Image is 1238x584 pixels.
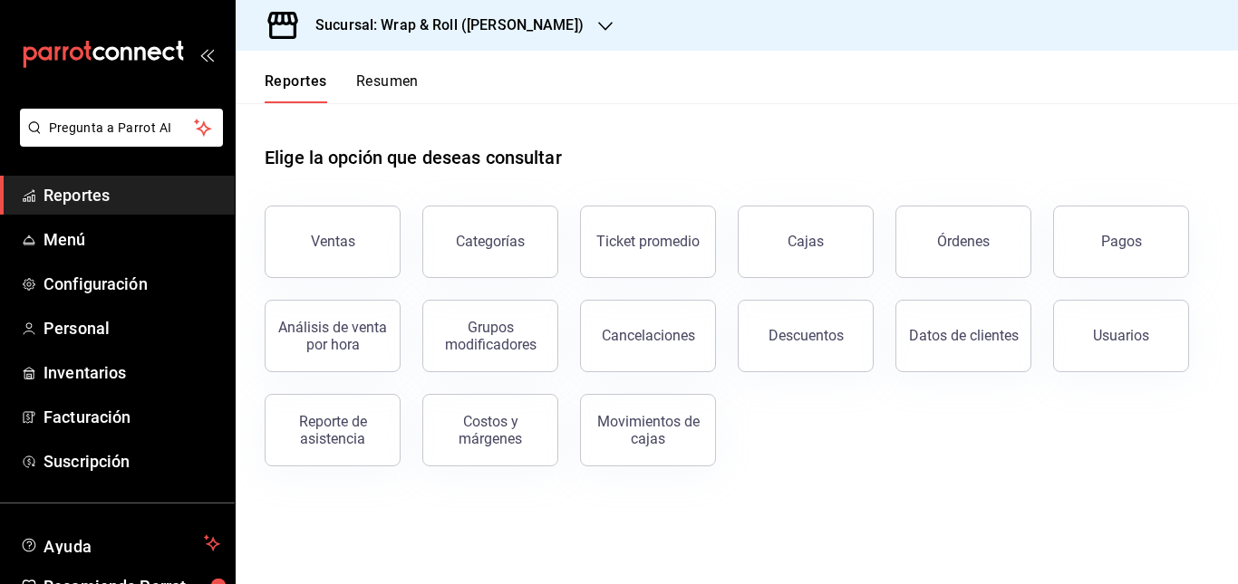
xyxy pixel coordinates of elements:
span: Personal [44,316,220,340]
div: Usuarios [1093,327,1149,344]
button: Ventas [265,206,401,278]
button: Ticket promedio [580,206,716,278]
div: Órdenes [937,233,990,250]
div: navigation tabs [265,72,419,103]
div: Pagos [1101,233,1142,250]
div: Cajas [788,231,825,253]
button: Análisis de venta por hora [265,300,401,372]
span: Suscripción [44,449,220,474]
div: Grupos modificadores [434,319,546,353]
button: Usuarios [1053,300,1189,372]
div: Reporte de asistencia [276,413,389,447]
button: Pregunta a Parrot AI [20,109,223,147]
a: Cajas [738,206,874,278]
span: Menú [44,227,220,252]
button: Movimientos de cajas [580,394,716,466]
h3: Sucursal: Wrap & Roll ([PERSON_NAME]) [301,14,584,36]
button: Reportes [265,72,327,103]
button: Reporte de asistencia [265,394,401,466]
button: Cancelaciones [580,300,716,372]
button: open_drawer_menu [199,47,214,62]
div: Análisis de venta por hora [276,319,389,353]
button: Costos y márgenes [422,394,558,466]
a: Pregunta a Parrot AI [13,131,223,150]
div: Datos de clientes [909,327,1019,344]
span: Facturación [44,405,220,429]
button: Resumen [356,72,419,103]
div: Descuentos [769,327,844,344]
div: Movimientos de cajas [592,413,704,447]
div: Ticket promedio [596,233,700,250]
span: Pregunta a Parrot AI [49,119,195,138]
button: Descuentos [738,300,874,372]
span: Reportes [44,183,220,207]
h1: Elige la opción que deseas consultar [265,144,562,171]
span: Configuración [44,272,220,296]
button: Datos de clientes [895,300,1031,372]
div: Ventas [311,233,355,250]
div: Costos y márgenes [434,413,546,447]
span: Inventarios [44,360,220,385]
button: Grupos modificadores [422,300,558,372]
div: Cancelaciones [602,327,695,344]
button: Órdenes [895,206,1031,278]
div: Categorías [456,233,525,250]
button: Pagos [1053,206,1189,278]
button: Categorías [422,206,558,278]
span: Ayuda [44,532,197,554]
